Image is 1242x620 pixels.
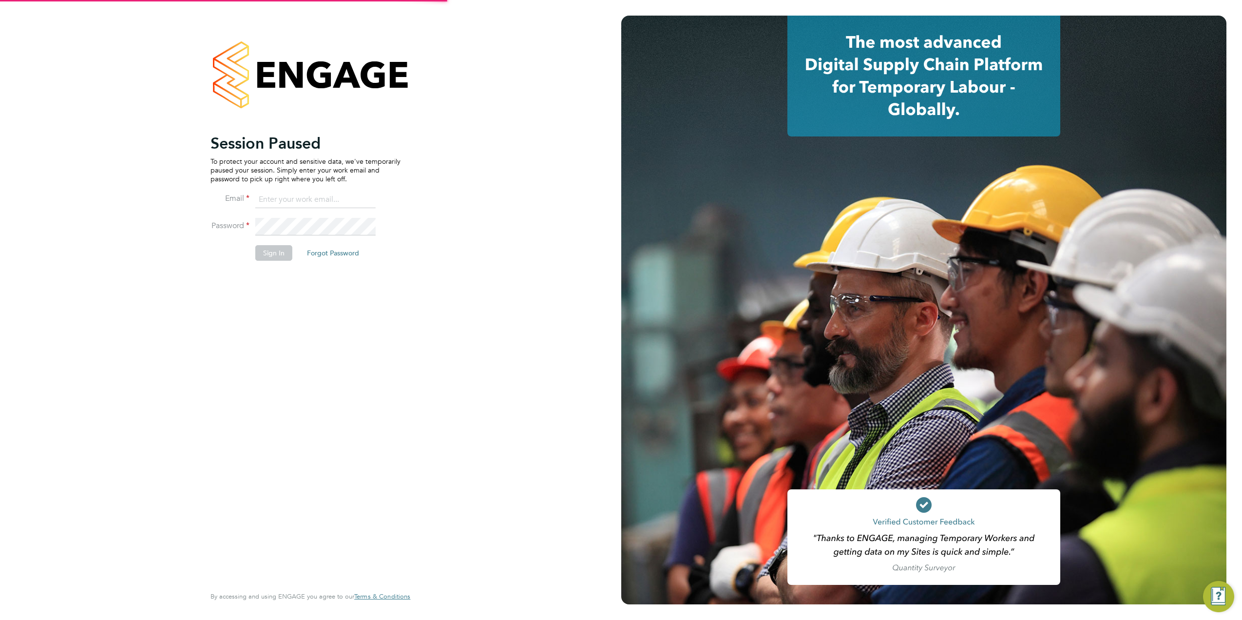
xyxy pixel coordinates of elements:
[354,592,410,601] span: Terms & Conditions
[255,245,292,261] button: Sign In
[299,245,367,261] button: Forgot Password
[210,134,401,153] h2: Session Paused
[354,593,410,601] a: Terms & Conditions
[210,221,249,231] label: Password
[210,157,401,184] p: To protect your account and sensitive data, we've temporarily paused your session. Simply enter y...
[1203,581,1234,612] button: Engage Resource Center
[210,592,410,601] span: By accessing and using ENGAGE you agree to our
[255,191,376,209] input: Enter your work email...
[210,194,249,204] label: Email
